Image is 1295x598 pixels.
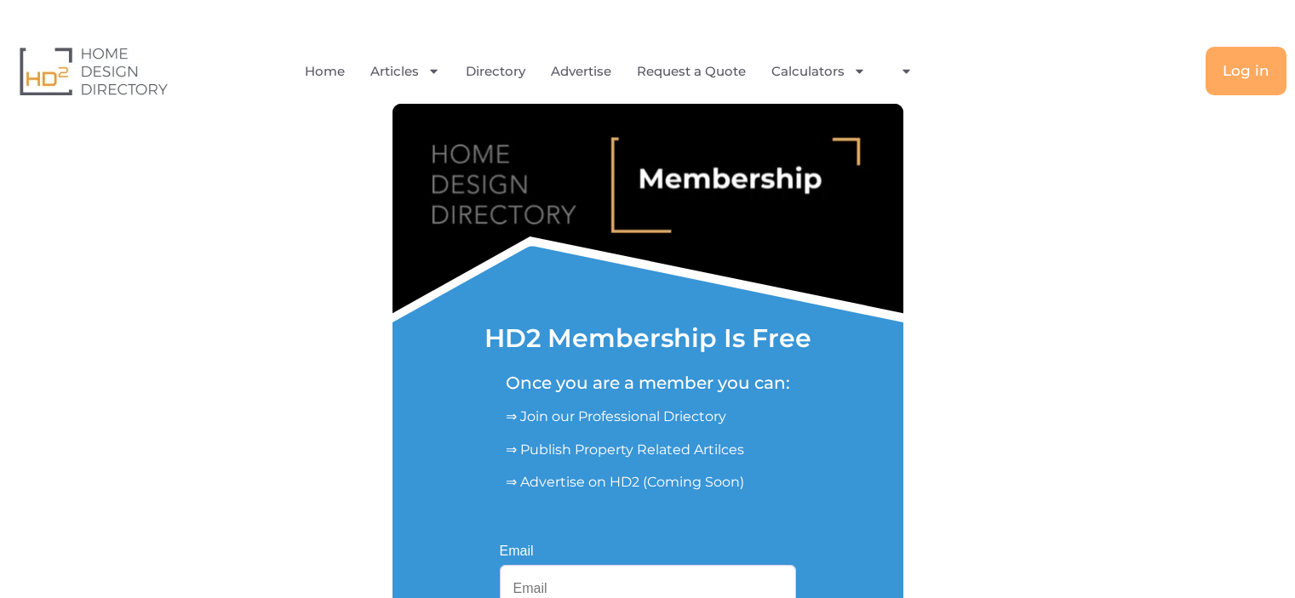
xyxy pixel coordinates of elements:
[771,52,866,91] a: Calculators
[506,407,790,427] p: ⇒ Join our Professional Driectory
[264,52,966,91] nav: Menu
[305,52,345,91] a: Home
[551,52,611,91] a: Advertise
[466,52,525,91] a: Directory
[506,373,790,393] h5: Once you are a member you can:
[637,52,746,91] a: Request a Quote
[1206,47,1286,95] a: Log in
[370,52,440,91] a: Articles
[1223,64,1269,78] span: Log in
[506,440,790,460] p: ⇒ Publish Property Related Artilces
[506,472,790,493] p: ⇒ Advertise on HD2 (Coming Soon)
[484,326,811,351] h1: HD2 Membership Is Free
[500,544,534,558] label: Email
